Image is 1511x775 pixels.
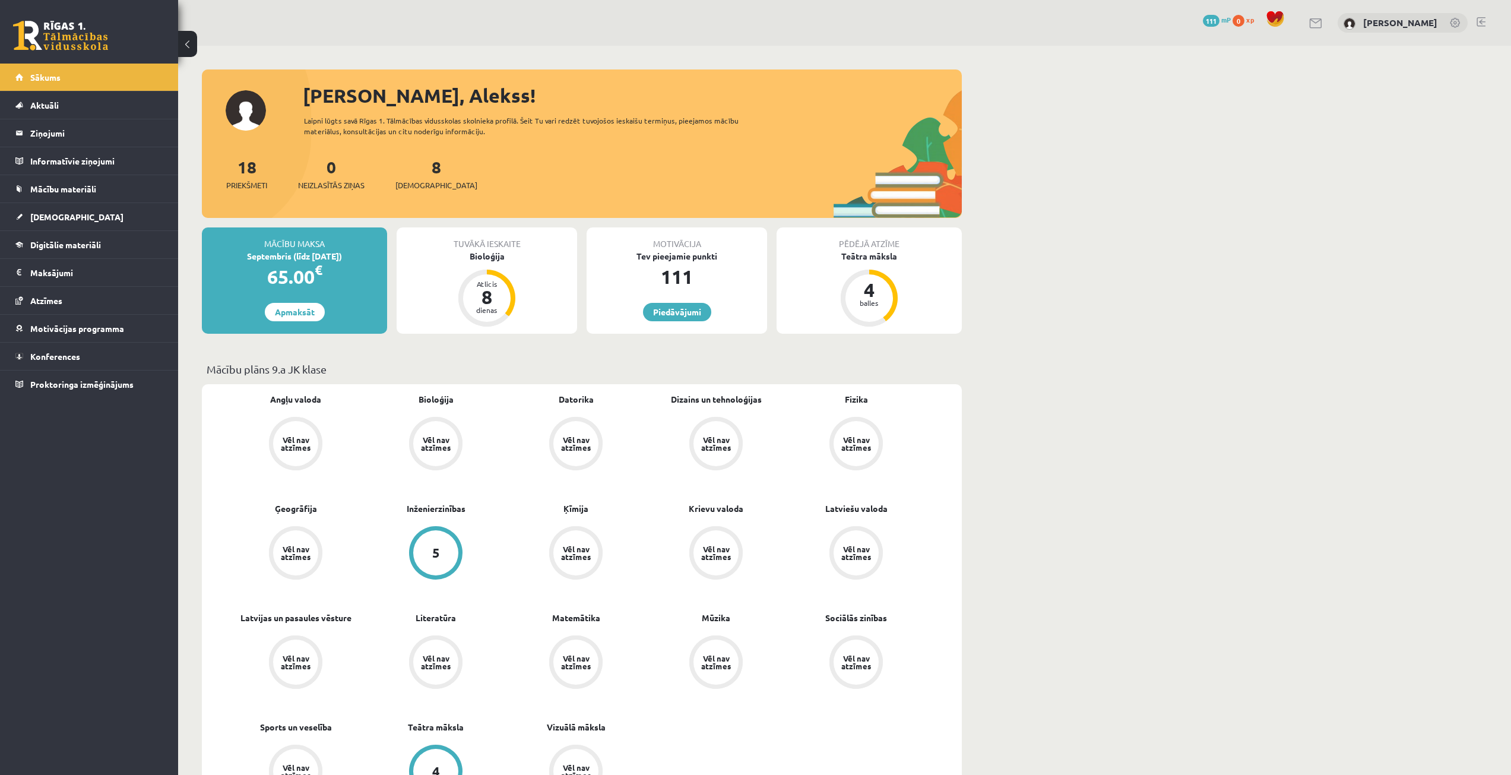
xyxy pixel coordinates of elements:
[279,545,312,561] div: Vēl nav atzīmes
[303,81,962,110] div: [PERSON_NAME], Alekss!
[298,156,365,191] a: 0Neizlasītās ziņas
[397,250,577,328] a: Bioloģija Atlicis 8 dienas
[202,227,387,250] div: Mācību maksa
[298,179,365,191] span: Neizlasītās ziņas
[646,526,786,582] a: Vēl nav atzīmes
[30,295,62,306] span: Atzīmes
[432,546,440,559] div: 5
[416,612,456,624] a: Literatūra
[15,371,163,398] a: Proktoringa izmēģinājums
[646,417,786,473] a: Vēl nav atzīmes
[30,147,163,175] legend: Informatīvie ziņojumi
[563,502,588,515] a: Ķīmija
[1363,17,1437,29] a: [PERSON_NAME]
[1344,18,1355,30] img: Alekss Kozlovskis
[786,635,926,691] a: Vēl nav atzīmes
[1203,15,1231,24] a: 111 mP
[559,545,593,561] div: Vēl nav atzīmes
[1221,15,1231,24] span: mP
[15,259,163,286] a: Maksājumi
[15,91,163,119] a: Aktuāli
[407,502,465,515] a: Inženierzinības
[226,417,366,473] a: Vēl nav atzīmes
[646,635,786,691] a: Vēl nav atzīmes
[15,315,163,342] a: Motivācijas programma
[279,436,312,451] div: Vēl nav atzīmes
[15,64,163,91] a: Sākums
[30,351,80,362] span: Konferences
[587,250,767,262] div: Tev pieejamie punkti
[202,262,387,291] div: 65.00
[30,379,134,390] span: Proktoringa izmēģinājums
[1233,15,1260,24] a: 0 xp
[559,436,593,451] div: Vēl nav atzīmes
[559,654,593,670] div: Vēl nav atzīmes
[419,436,452,451] div: Vēl nav atzīmes
[30,100,59,110] span: Aktuāli
[30,119,163,147] legend: Ziņojumi
[279,654,312,670] div: Vēl nav atzīmes
[207,361,957,377] p: Mācību plāns 9.a JK klase
[15,119,163,147] a: Ziņojumi
[366,526,506,582] a: 5
[702,612,730,624] a: Mūzika
[840,654,873,670] div: Vēl nav atzīmes
[777,250,962,262] div: Teātra māksla
[469,280,505,287] div: Atlicis
[1233,15,1244,27] span: 0
[366,417,506,473] a: Vēl nav atzīmes
[13,21,108,50] a: Rīgas 1. Tālmācības vidusskola
[275,502,317,515] a: Ģeogrāfija
[304,115,760,137] div: Laipni lūgts savā Rīgas 1. Tālmācības vidusskolas skolnieka profilā. Šeit Tu vari redzēt tuvojošo...
[1203,15,1219,27] span: 111
[643,303,711,321] a: Piedāvājumi
[825,612,887,624] a: Sociālās zinības
[851,280,887,299] div: 4
[840,545,873,561] div: Vēl nav atzīmes
[30,72,61,83] span: Sākums
[30,184,96,194] span: Mācību materiāli
[265,303,325,321] a: Apmaksāt
[15,147,163,175] a: Informatīvie ziņojumi
[699,654,733,670] div: Vēl nav atzīmes
[699,545,733,561] div: Vēl nav atzīmes
[587,262,767,291] div: 111
[260,721,332,733] a: Sports un veselība
[240,612,351,624] a: Latvijas un pasaules vēsture
[786,417,926,473] a: Vēl nav atzīmes
[469,306,505,314] div: dienas
[397,227,577,250] div: Tuvākā ieskaite
[395,179,477,191] span: [DEMOGRAPHIC_DATA]
[851,299,887,306] div: balles
[202,250,387,262] div: Septembris (līdz [DATE])
[15,343,163,370] a: Konferences
[226,179,267,191] span: Priekšmeti
[30,211,123,222] span: [DEMOGRAPHIC_DATA]
[15,175,163,203] a: Mācību materiāli
[226,156,267,191] a: 18Priekšmeti
[845,393,868,406] a: Fizika
[30,259,163,286] legend: Maksājumi
[469,287,505,306] div: 8
[587,227,767,250] div: Motivācija
[506,526,646,582] a: Vēl nav atzīmes
[30,323,124,334] span: Motivācijas programma
[397,250,577,262] div: Bioloģija
[226,635,366,691] a: Vēl nav atzīmes
[315,261,322,279] span: €
[825,502,888,515] a: Latviešu valoda
[552,612,600,624] a: Matemātika
[419,393,454,406] a: Bioloģija
[30,239,101,250] span: Digitālie materiāli
[226,526,366,582] a: Vēl nav atzīmes
[395,156,477,191] a: 8[DEMOGRAPHIC_DATA]
[366,635,506,691] a: Vēl nav atzīmes
[15,203,163,230] a: [DEMOGRAPHIC_DATA]
[547,721,606,733] a: Vizuālā māksla
[15,287,163,314] a: Atzīmes
[777,250,962,328] a: Teātra māksla 4 balles
[270,393,321,406] a: Angļu valoda
[408,721,464,733] a: Teātra māksla
[1246,15,1254,24] span: xp
[777,227,962,250] div: Pēdējā atzīme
